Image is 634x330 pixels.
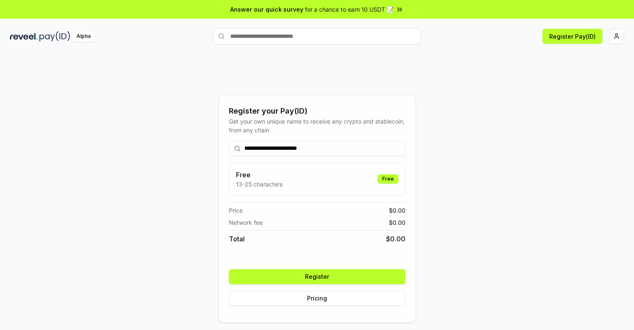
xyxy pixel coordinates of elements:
[72,31,95,42] div: Alpha
[236,170,283,180] h3: Free
[543,29,602,44] button: Register Pay(ID)
[229,269,405,284] button: Register
[378,174,398,184] div: Free
[229,206,243,215] span: Price
[229,218,263,227] span: Network fee
[236,180,283,189] p: 13-25 characters
[229,234,245,244] span: Total
[305,5,394,14] span: for a chance to earn 10 USDT 📝
[229,291,405,306] button: Pricing
[389,218,405,227] span: $ 0.00
[39,31,70,42] img: pay_id
[386,234,405,244] span: $ 0.00
[389,206,405,215] span: $ 0.00
[10,31,38,42] img: reveel_dark
[229,117,405,134] div: Get your own unique name to receive any crypto and stablecoin, from any chain
[230,5,303,14] span: Answer our quick survey
[229,105,405,117] div: Register your Pay(ID)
